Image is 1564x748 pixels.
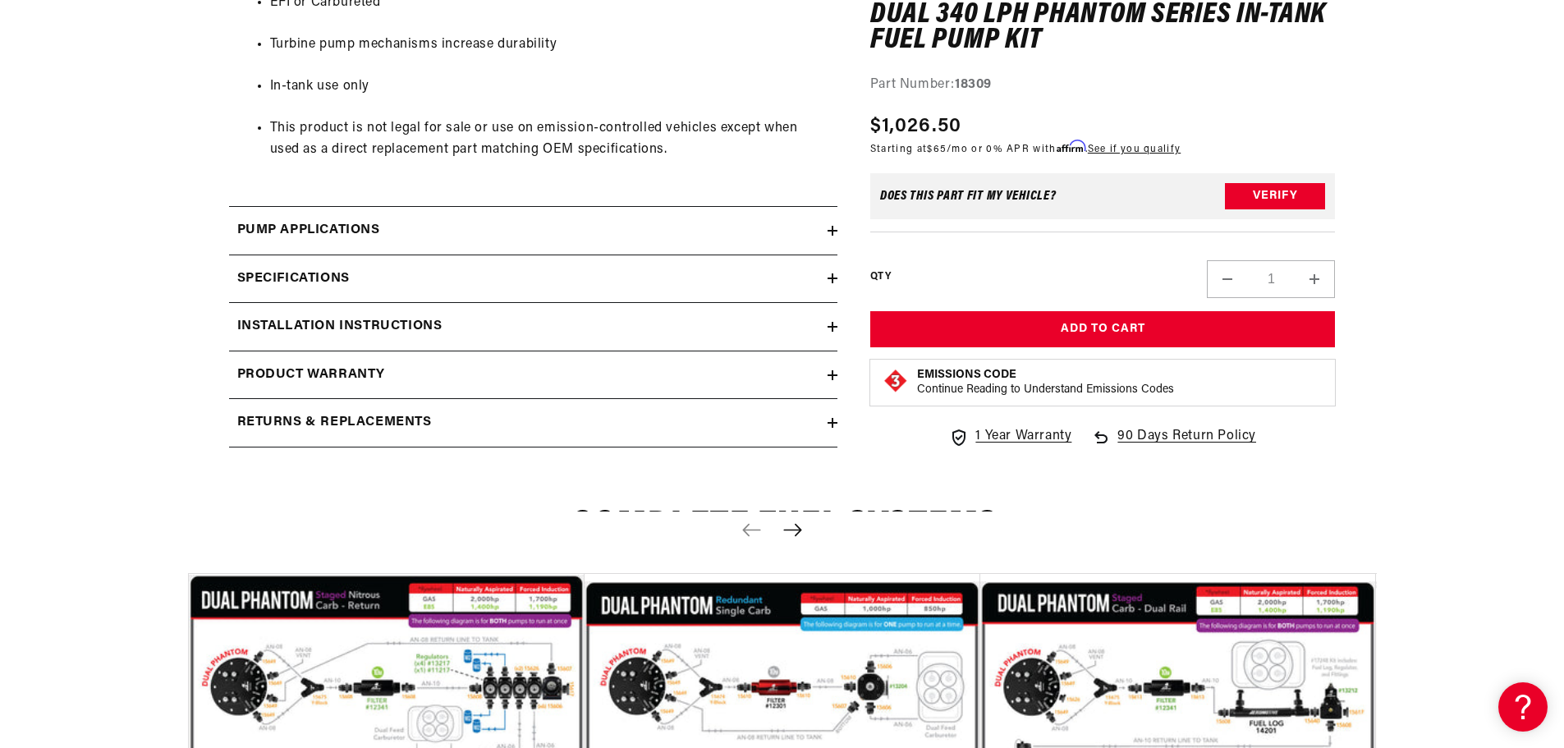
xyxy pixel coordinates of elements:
a: See if you qualify - Learn more about Affirm Financing (opens in modal) [1088,145,1181,154]
summary: Returns & replacements [229,399,837,447]
li: In-tank use only [270,76,829,98]
strong: Emissions Code [917,369,1016,381]
h2: Returns & replacements [237,412,432,434]
label: QTY [870,269,891,283]
span: $65 [927,145,947,154]
li: This product is not legal for sale or use on emission-controlled vehicles except when used as a d... [270,118,829,160]
div: Part Number: [870,75,1336,96]
button: Add to Cart [870,311,1336,348]
summary: Specifications [229,255,837,303]
summary: Installation Instructions [229,303,837,351]
h2: Complete Fuel Systems [188,510,1377,548]
p: Starting at /mo or 0% APR with . [870,141,1181,157]
span: Affirm [1057,140,1085,153]
button: Verify [1225,183,1325,209]
h1: Dual 340 LPH Phantom Series In-Tank Fuel Pump Kit [870,2,1336,54]
button: Next slide [775,512,811,548]
a: 1 Year Warranty [949,426,1071,447]
summary: Pump Applications [229,207,837,255]
img: Emissions code [883,368,909,394]
span: $1,026.50 [870,112,962,141]
div: Does This part fit My vehicle? [880,190,1057,203]
h2: Pump Applications [237,220,380,241]
strong: 18309 [955,78,992,91]
span: 90 Days Return Policy [1117,426,1256,464]
h2: Product warranty [237,365,386,386]
li: Turbine pump mechanisms increase durability [270,34,829,56]
h2: Specifications [237,268,350,290]
button: Emissions CodeContinue Reading to Understand Emissions Codes [917,368,1174,397]
h2: Installation Instructions [237,316,443,337]
span: 1 Year Warranty [975,426,1071,447]
p: Continue Reading to Understand Emissions Codes [917,383,1174,397]
summary: Product warranty [229,351,837,399]
button: Previous slide [734,512,770,548]
a: 90 Days Return Policy [1091,426,1256,464]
